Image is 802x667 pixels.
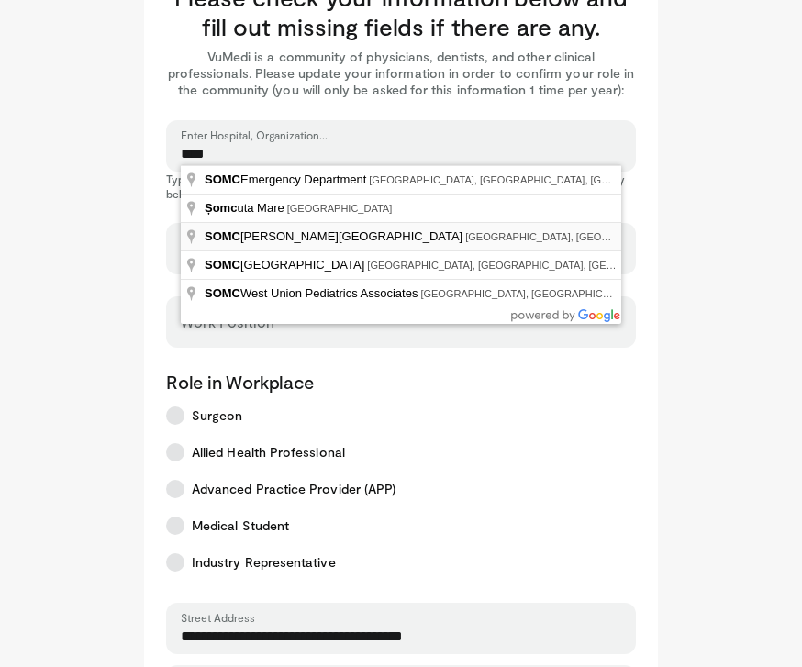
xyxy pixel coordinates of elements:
span: Emergency Department [205,172,369,186]
span: [GEOGRAPHIC_DATA], [GEOGRAPHIC_DATA], [GEOGRAPHIC_DATA] [420,288,747,299]
span: [GEOGRAPHIC_DATA], [GEOGRAPHIC_DATA], [GEOGRAPHIC_DATA] [367,260,694,271]
span: Allied Health Professional [192,443,345,461]
span: SOMC [205,229,240,243]
span: [GEOGRAPHIC_DATA], [GEOGRAPHIC_DATA], [GEOGRAPHIC_DATA] [369,174,696,185]
span: SOMC [205,258,240,272]
label: Enter Hospital, Organization... [181,128,328,142]
span: Advanced Practice Provider (APP) [192,480,395,498]
span: Șomc [205,201,237,215]
label: Street Address [181,610,255,625]
span: Surgeon [192,406,243,425]
span: [GEOGRAPHIC_DATA] [205,258,367,272]
p: Type your organization name in the field above for autocomplete option or enter it manually below. [166,172,636,201]
span: uta Mare [205,201,287,215]
span: SOMC [205,172,240,186]
span: [PERSON_NAME][GEOGRAPHIC_DATA] [205,229,465,243]
span: [GEOGRAPHIC_DATA], [GEOGRAPHIC_DATA], [GEOGRAPHIC_DATA] [465,231,792,242]
span: SOMC [205,286,240,300]
span: Medical Student [192,517,289,535]
p: VuMedi is a community of physicians, dentists, and other clinical professionals. Please update yo... [166,49,636,98]
span: Industry Representative [192,553,336,572]
span: West Union Pediatrics Associates [205,286,420,300]
p: Role in Workplace [166,370,636,394]
span: [GEOGRAPHIC_DATA] [287,203,393,214]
